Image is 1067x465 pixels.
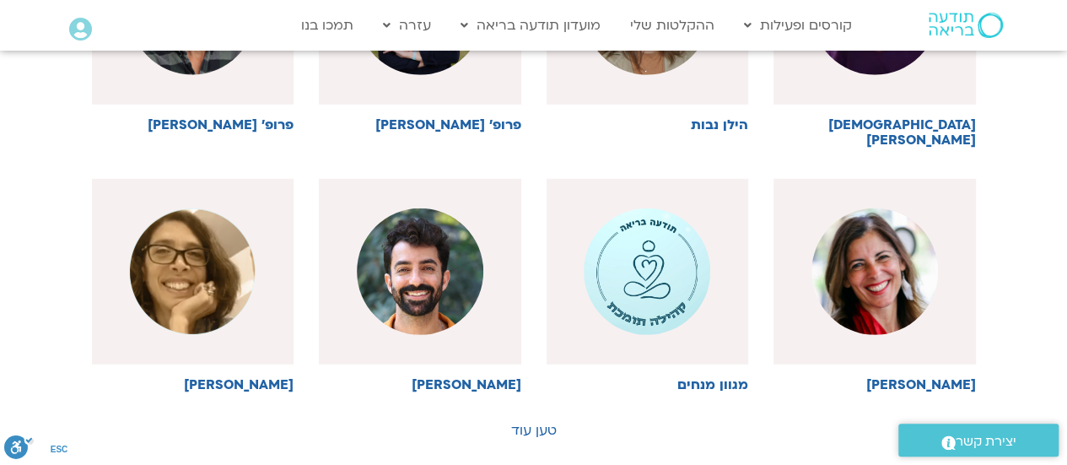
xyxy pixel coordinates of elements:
h6: [DEMOGRAPHIC_DATA][PERSON_NAME] [773,117,976,148]
a: [PERSON_NAME] [92,179,294,392]
img: %D7%9E%D7%99%D7%A8%D7%91-%D7%A9%D7%A8%D7%99%D7%99%D7%91%D7%A8.png [811,208,938,335]
a: טען עוד [511,421,557,440]
a: תמכו בנו [293,9,362,41]
a: קורסים ופעילות [736,9,860,41]
a: מועדון תודעה בריאה [452,9,609,41]
a: [PERSON_NAME] [773,179,976,392]
img: %D7%90%D7%A8%D7%93-%D7%95%D7%95%D7%9C%D7%93%D7%A0%D7%91%D7%A8%D7%92-%D7%A2%D7%9E%D7%95%D7%93-%D7%... [357,208,483,335]
a: ההקלטות שלי [622,9,723,41]
h6: פרופ' [PERSON_NAME] [92,117,294,132]
span: יצירת קשר [956,430,1016,453]
img: %D7%AA%D7%95%D7%93%D7%A2%D7%94-%D7%91%D7%A8%D7%99%D7%90%D7%94-%D7%A7%D7%94%D7%99%D7%9C%D7%94-%D7%... [584,208,710,335]
h6: [PERSON_NAME] [319,377,521,392]
h6: [PERSON_NAME] [773,377,976,392]
h6: הילן נבות [547,117,749,132]
a: יצירת קשר [898,424,1059,457]
a: עזרה [375,9,439,41]
a: [PERSON_NAME] [319,179,521,392]
img: תודעה בריאה [929,13,1003,38]
a: מגוון מנחים [547,179,749,392]
h6: [PERSON_NAME] [92,377,294,392]
h6: פרופ' [PERSON_NAME] [319,117,521,132]
img: %D7%92%D7%99%D7%9C-%D7%9E%D7%A8%D7%98%D7%A0%D7%A1-%D7%A2%D7%9E%D7%95%D7%93-%D7%9E%D7%A8%D7%A6%D7%... [129,208,256,335]
h6: מגוון מנחים [547,377,749,392]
